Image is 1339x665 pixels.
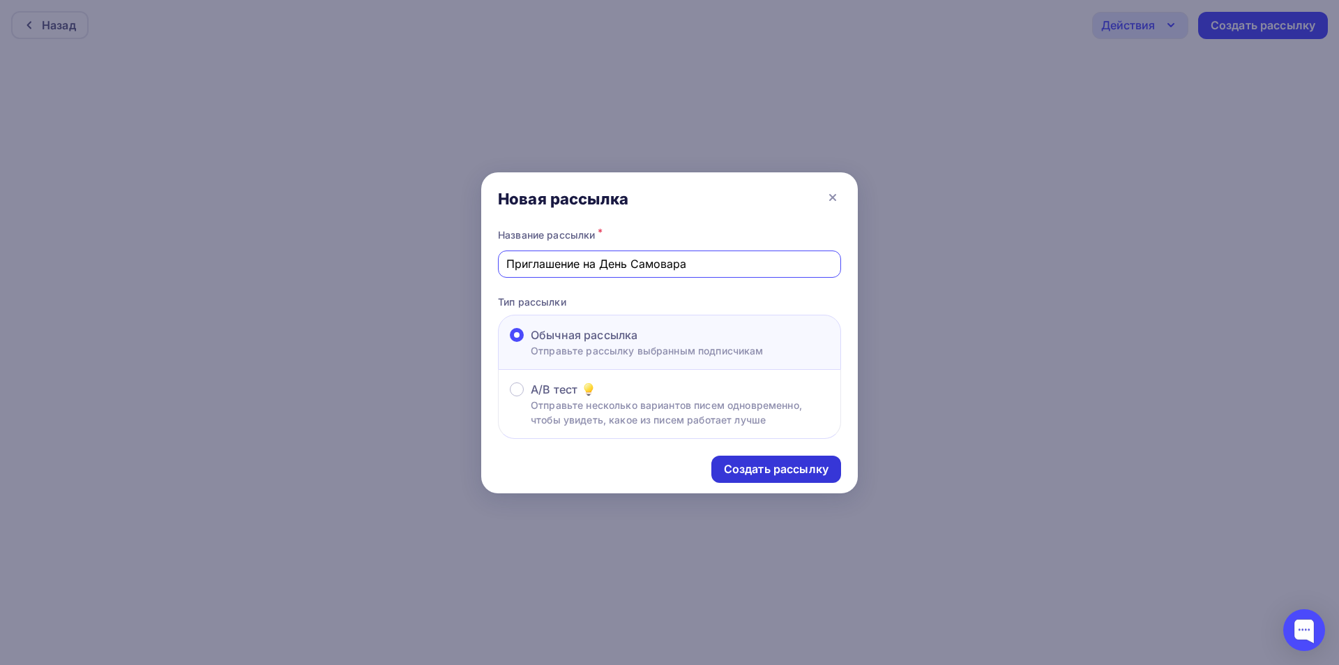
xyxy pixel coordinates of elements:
span: Обычная рассылка [531,327,637,343]
input: Придумайте название рассылки [506,255,833,272]
span: A/B тест [531,381,577,398]
div: Название рассылки [498,225,841,245]
div: Новая рассылка [498,189,628,209]
p: Тип рассылки [498,294,841,309]
p: Отправьте несколько вариантов писем одновременно, чтобы увидеть, какое из писем работает лучше [531,398,829,427]
p: Отправьте рассылку выбранным подписчикам [531,343,764,358]
div: Создать рассылку [724,461,829,477]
